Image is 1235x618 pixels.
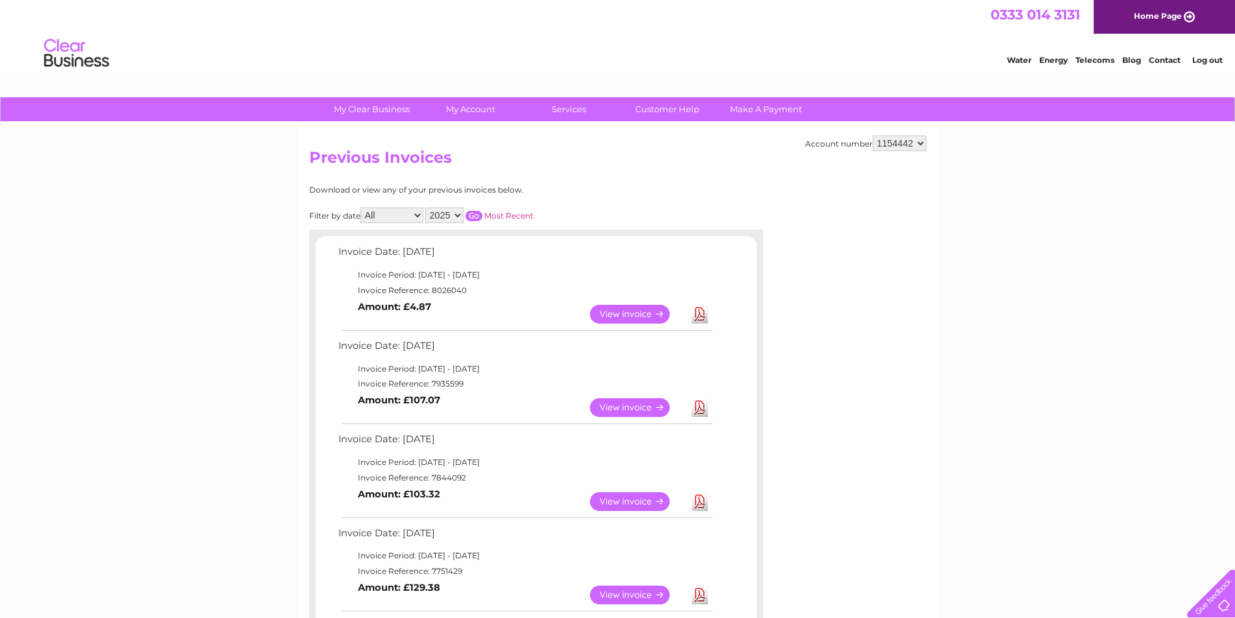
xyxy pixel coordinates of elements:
[417,97,524,121] a: My Account
[335,525,714,549] td: Invoice Date: [DATE]
[712,97,819,121] a: Make A Payment
[590,492,685,511] a: View
[1192,55,1223,65] a: Log out
[692,492,708,511] a: Download
[1007,55,1031,65] a: Water
[335,361,714,377] td: Invoice Period: [DATE] - [DATE]
[1039,55,1068,65] a: Energy
[590,586,685,604] a: View
[692,305,708,324] a: Download
[991,6,1080,23] a: 0333 014 3131
[309,208,650,223] div: Filter by date
[484,211,534,220] a: Most Recent
[43,34,110,73] img: logo.png
[335,283,714,298] td: Invoice Reference: 8026040
[515,97,622,121] a: Services
[1149,55,1181,65] a: Contact
[358,488,440,500] b: Amount: £103.32
[590,305,685,324] a: View
[318,97,425,121] a: My Clear Business
[1122,55,1141,65] a: Blog
[614,97,721,121] a: Customer Help
[335,376,714,392] td: Invoice Reference: 7935599
[1076,55,1114,65] a: Telecoms
[692,586,708,604] a: Download
[805,136,926,151] div: Account number
[692,398,708,417] a: Download
[358,582,440,593] b: Amount: £129.38
[335,337,714,361] td: Invoice Date: [DATE]
[335,564,714,579] td: Invoice Reference: 7751429
[335,470,714,486] td: Invoice Reference: 7844092
[335,548,714,564] td: Invoice Period: [DATE] - [DATE]
[335,455,714,470] td: Invoice Period: [DATE] - [DATE]
[358,394,440,406] b: Amount: £107.07
[309,185,650,195] div: Download or view any of your previous invoices below.
[335,243,714,267] td: Invoice Date: [DATE]
[590,398,685,417] a: View
[335,431,714,455] td: Invoice Date: [DATE]
[335,267,714,283] td: Invoice Period: [DATE] - [DATE]
[309,149,926,173] h2: Previous Invoices
[312,7,924,63] div: Clear Business is a trading name of Verastar Limited (registered in [GEOGRAPHIC_DATA] No. 3667643...
[358,301,431,313] b: Amount: £4.87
